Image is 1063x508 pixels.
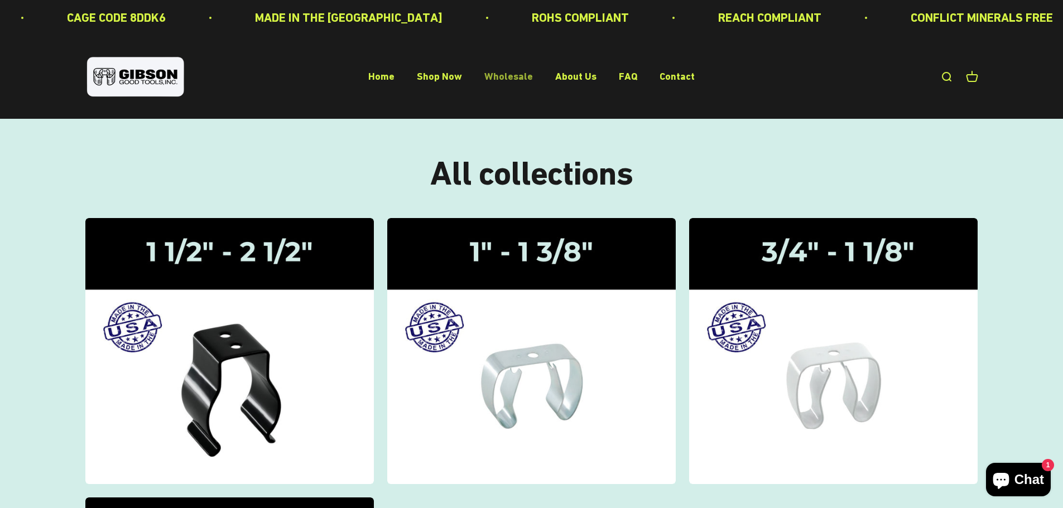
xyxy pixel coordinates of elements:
p: REACH COMPLIANT [718,8,821,27]
a: Wholesale [484,71,533,83]
p: ROHS COMPLIANT [532,8,629,27]
inbox-online-store-chat: Shopify online store chat [983,463,1054,499]
a: Shop Now [417,71,462,83]
a: Contact [660,71,695,83]
img: Gripper Clips | 1" - 1 3/8" [387,218,676,485]
img: Gibson gripper clips one and a half inch to two and a half inches [85,218,374,485]
p: CAGE CODE 8DDK6 [67,8,166,27]
img: Gripper Clips | 3/4" - 1 1/8" [689,218,978,485]
p: MADE IN THE [GEOGRAPHIC_DATA] [255,8,442,27]
a: Home [368,71,395,83]
p: CONFLICT MINERALS FREE [911,8,1053,27]
a: About Us [555,71,597,83]
a: FAQ [619,71,637,83]
h1: All collections [85,154,978,191]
